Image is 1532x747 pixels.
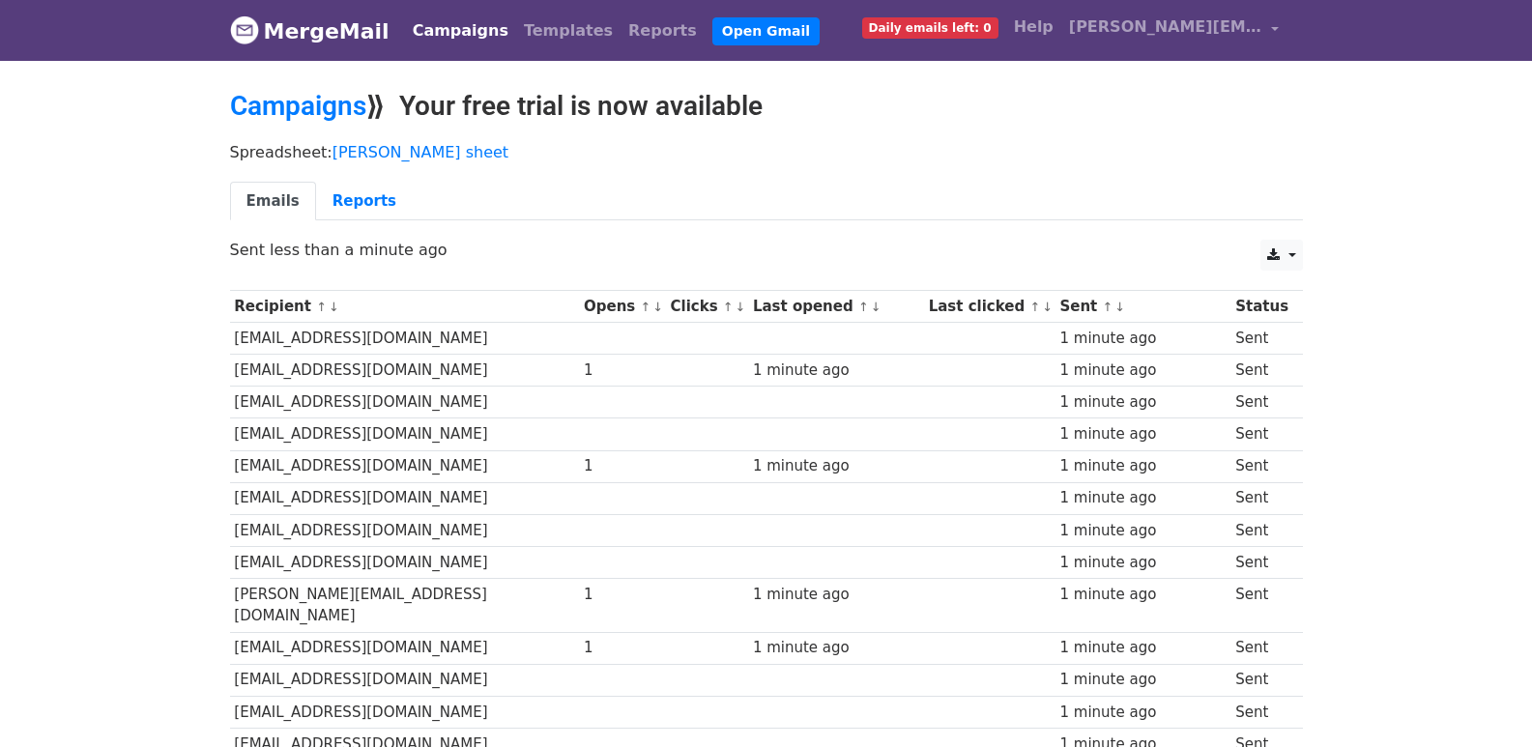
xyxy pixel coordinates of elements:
[723,300,734,314] a: ↑
[1059,669,1226,691] div: 1 minute ago
[230,696,580,728] td: [EMAIL_ADDRESS][DOMAIN_NAME]
[1059,702,1226,724] div: 1 minute ago
[621,12,705,50] a: Reports
[1042,300,1053,314] a: ↓
[332,143,508,161] a: [PERSON_NAME] sheet
[329,300,339,314] a: ↓
[640,300,650,314] a: ↑
[1055,291,1231,323] th: Sent
[579,291,666,323] th: Opens
[1230,355,1292,387] td: Sent
[316,182,413,221] a: Reports
[1230,632,1292,664] td: Sent
[230,11,390,51] a: MergeMail
[1059,359,1226,382] div: 1 minute ago
[1059,637,1226,659] div: 1 minute ago
[316,300,327,314] a: ↑
[858,300,869,314] a: ↑
[924,291,1055,323] th: Last clicked
[584,359,661,382] div: 1
[230,418,580,450] td: [EMAIL_ADDRESS][DOMAIN_NAME]
[871,300,882,314] a: ↓
[230,15,259,44] img: MergeMail logo
[1059,423,1226,445] div: 1 minute ago
[1230,664,1292,696] td: Sent
[1230,450,1292,482] td: Sent
[405,12,516,50] a: Campaigns
[1230,387,1292,418] td: Sent
[230,578,580,632] td: [PERSON_NAME][EMAIL_ADDRESS][DOMAIN_NAME]
[1230,291,1292,323] th: Status
[230,450,580,482] td: [EMAIL_ADDRESS][DOMAIN_NAME]
[666,291,748,323] th: Clicks
[230,291,580,323] th: Recipient
[753,455,919,477] div: 1 minute ago
[1103,300,1113,314] a: ↑
[230,546,580,578] td: [EMAIL_ADDRESS][DOMAIN_NAME]
[584,637,661,659] div: 1
[652,300,663,314] a: ↓
[230,90,1303,123] h2: ⟫ Your free trial is now available
[1230,514,1292,546] td: Sent
[753,359,919,382] div: 1 minute ago
[1059,391,1226,414] div: 1 minute ago
[1069,15,1262,39] span: [PERSON_NAME][EMAIL_ADDRESS][DOMAIN_NAME]
[1059,552,1226,574] div: 1 minute ago
[230,664,580,696] td: [EMAIL_ADDRESS][DOMAIN_NAME]
[862,17,998,39] span: Daily emails left: 0
[736,300,746,314] a: ↓
[1059,487,1226,509] div: 1 minute ago
[1059,584,1226,606] div: 1 minute ago
[753,584,919,606] div: 1 minute ago
[584,584,661,606] div: 1
[230,482,580,514] td: [EMAIL_ADDRESS][DOMAIN_NAME]
[1059,455,1226,477] div: 1 minute ago
[230,355,580,387] td: [EMAIL_ADDRESS][DOMAIN_NAME]
[753,637,919,659] div: 1 minute ago
[1230,323,1292,355] td: Sent
[230,323,580,355] td: [EMAIL_ADDRESS][DOMAIN_NAME]
[516,12,621,50] a: Templates
[230,142,1303,162] p: Spreadsheet:
[1230,578,1292,632] td: Sent
[712,17,820,45] a: Open Gmail
[1230,418,1292,450] td: Sent
[1114,300,1125,314] a: ↓
[230,387,580,418] td: [EMAIL_ADDRESS][DOMAIN_NAME]
[1230,696,1292,728] td: Sent
[1059,520,1226,542] div: 1 minute ago
[1230,546,1292,578] td: Sent
[230,240,1303,260] p: Sent less than a minute ago
[230,514,580,546] td: [EMAIL_ADDRESS][DOMAIN_NAME]
[1006,8,1061,46] a: Help
[230,90,366,122] a: Campaigns
[1061,8,1287,53] a: [PERSON_NAME][EMAIL_ADDRESS][DOMAIN_NAME]
[1230,482,1292,514] td: Sent
[1059,328,1226,350] div: 1 minute ago
[748,291,924,323] th: Last opened
[230,182,316,221] a: Emails
[584,455,661,477] div: 1
[230,632,580,664] td: [EMAIL_ADDRESS][DOMAIN_NAME]
[854,8,1006,46] a: Daily emails left: 0
[1029,300,1040,314] a: ↑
